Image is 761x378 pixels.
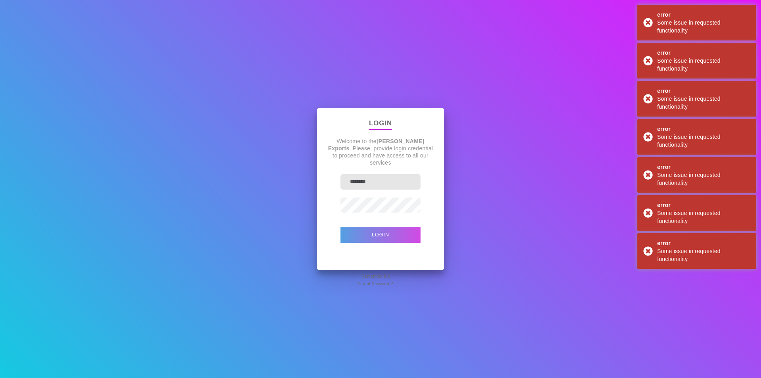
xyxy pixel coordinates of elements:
[358,280,393,288] span: Forgot Password?
[657,247,750,263] div: Some issue in requested functionality
[657,87,750,95] div: error
[328,138,424,152] strong: [PERSON_NAME] Exports
[340,227,421,243] button: Login
[361,272,390,280] span: Remember Me
[657,163,750,171] div: error
[657,201,750,209] div: error
[657,133,750,149] div: Some issue in requested functionality
[369,118,392,130] p: Login
[657,171,750,187] div: Some issue in requested functionality
[657,57,750,73] div: Some issue in requested functionality
[657,11,750,19] div: error
[657,19,750,35] div: Some issue in requested functionality
[657,209,750,225] div: Some issue in requested functionality
[657,239,750,247] div: error
[327,138,434,166] p: Welcome to the . Please, provide login credential to proceed and have access to all our services
[657,125,750,133] div: error
[657,49,750,57] div: error
[657,95,750,111] div: Some issue in requested functionality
